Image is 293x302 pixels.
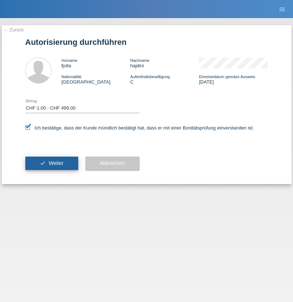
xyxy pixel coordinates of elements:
[130,58,149,63] span: Nachname
[199,74,268,85] div: [DATE]
[62,58,130,68] div: fjolla
[25,38,268,47] h1: Autorisierung durchführen
[275,7,289,11] a: menu
[62,75,81,79] span: Nationalität
[279,6,286,13] i: menu
[130,75,169,79] span: Aufenthaltsbewilligung
[130,58,199,68] div: hajdini
[85,157,139,170] button: Abbrechen
[130,74,199,85] div: C
[25,125,254,131] label: Ich bestätige, dass der Kunde mündlich bestätigt hat, dass er mit einer Bonitätsprüfung einversta...
[25,157,78,170] button: check Weiter
[100,160,125,166] span: Abbrechen
[4,27,24,33] a: ← Zurück
[62,58,78,63] span: Vorname
[40,160,46,166] i: check
[199,75,255,79] span: Einreisedatum gemäss Ausweis
[49,160,63,166] span: Weiter
[62,74,130,85] div: [GEOGRAPHIC_DATA]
